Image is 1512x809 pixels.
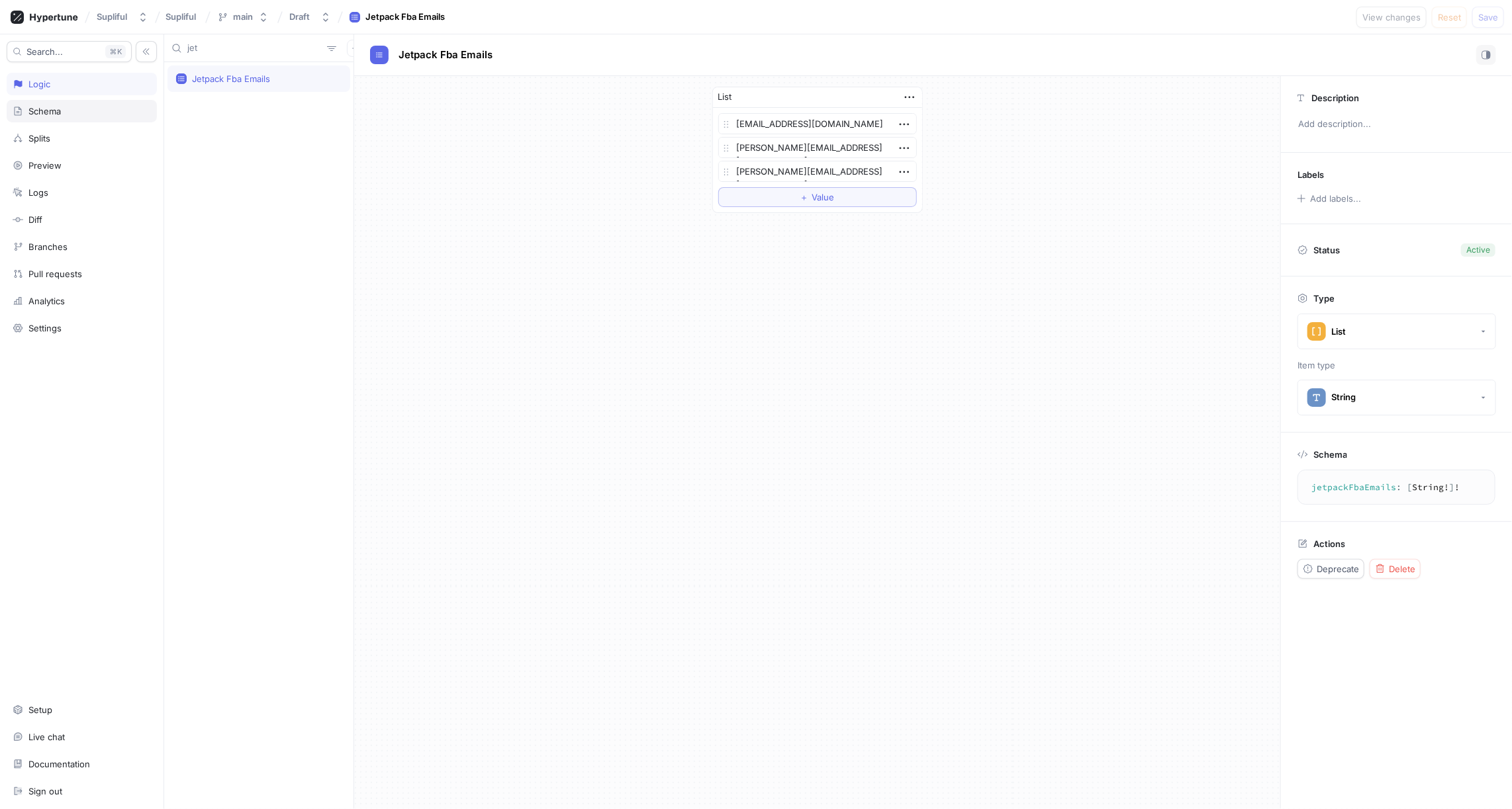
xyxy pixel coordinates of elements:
textarea: [EMAIL_ADDRESS][DOMAIN_NAME] [718,113,917,134]
button: Add labels... [1293,190,1364,207]
p: Labels [1298,169,1324,180]
span: ＋ [800,193,809,201]
p: Schema [1313,449,1347,460]
span: Jetpack Fba Emails [399,50,493,60]
div: Jetpack Fba Emails [192,73,270,84]
div: Jetpack Fba Emails [365,11,445,24]
button: Delete [1370,559,1421,579]
div: Sign out [28,786,62,796]
div: Draft [289,11,310,22]
button: Deprecate [1298,559,1364,579]
button: Save [1472,7,1504,28]
p: Description [1311,93,1359,103]
button: List [1298,314,1496,349]
div: String [1331,392,1356,403]
textarea: jetpackFbaEmails: [String!]! [1303,476,1489,499]
span: Search... [26,48,63,56]
div: K [105,45,126,58]
div: Logic [28,79,50,89]
div: Setup [28,704,52,715]
a: Documentation [7,753,157,775]
div: main [233,11,253,22]
p: Actions [1313,538,1345,549]
button: String [1298,380,1496,415]
span: Save [1478,13,1498,21]
span: Deprecate [1317,565,1359,573]
div: Add labels... [1310,194,1361,203]
button: Reset [1432,7,1467,28]
div: Documentation [28,759,90,769]
div: Diff [28,214,42,225]
button: Supliful [91,6,154,28]
button: Search...K [7,41,132,62]
div: Live chat [28,732,65,742]
p: Type [1313,293,1335,304]
button: main [212,6,274,28]
p: Item type [1298,359,1495,372]
input: Search... [187,42,322,55]
div: List [1331,326,1346,337]
div: Pull requests [28,269,82,279]
p: Status [1313,241,1340,259]
div: Supliful [97,11,127,22]
span: Reset [1438,13,1461,21]
div: Analytics [28,296,65,306]
div: Logs [28,187,48,198]
textarea: [PERSON_NAME][EMAIL_ADDRESS][DOMAIN_NAME] [718,161,917,182]
button: ＋Value [718,187,917,207]
div: Active [1466,244,1490,256]
button: Draft [284,6,336,28]
button: View changes [1356,7,1427,28]
div: Branches [28,241,68,252]
textarea: [PERSON_NAME][EMAIL_ADDRESS][DOMAIN_NAME] [718,137,917,158]
div: Schema [28,106,61,116]
div: Settings [28,323,62,333]
div: Preview [28,160,62,171]
div: List [718,91,732,104]
span: Delete [1389,565,1415,573]
span: View changes [1362,13,1421,21]
span: Supliful [165,12,196,21]
span: Value [812,193,835,201]
p: Add description... [1292,113,1501,136]
div: Splits [28,133,50,144]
